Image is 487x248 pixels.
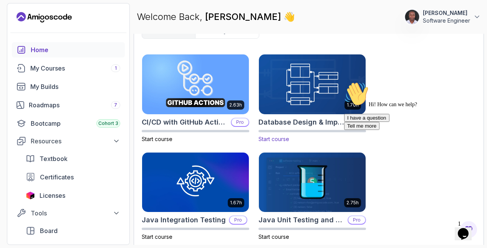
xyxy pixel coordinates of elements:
[30,82,120,91] div: My Builds
[137,11,295,23] p: Welcome Back,
[230,216,247,224] p: Pro
[229,102,242,108] p: 2.63h
[3,43,38,51] button: Tell me more
[258,215,345,225] h2: Java Unit Testing and TDD
[142,136,172,142] span: Start course
[455,217,479,240] iframe: chat widget
[114,102,117,108] span: 7
[3,3,28,28] img: :wave:
[283,11,295,23] span: 👋
[259,153,366,212] img: Java Unit Testing and TDD card
[348,216,365,224] p: Pro
[12,134,125,148] button: Resources
[12,97,125,113] a: roadmaps
[423,17,470,25] p: Software Engineer
[258,136,289,142] span: Start course
[404,9,481,25] button: user profile image[PERSON_NAME]Software Engineer
[405,10,419,24] img: user profile image
[40,226,58,235] span: Board
[142,215,226,225] h2: Java Integration Testing
[423,9,470,17] p: [PERSON_NAME]
[142,117,228,128] h2: CI/CD with GitHub Actions
[115,65,117,71] span: 1
[258,117,345,128] h2: Database Design & Implementation
[12,206,125,220] button: Tools
[205,11,283,22] span: [PERSON_NAME]
[142,233,172,240] span: Start course
[31,209,120,218] div: Tools
[256,53,368,115] img: Database Design & Implementation card
[258,152,366,241] a: Java Unit Testing and TDD card2.75hJava Unit Testing and TDDProStart course
[30,64,120,73] div: My Courses
[258,54,366,143] a: Database Design & Implementation card1.70hDatabase Design & ImplementationProStart course
[232,118,248,126] p: Pro
[3,35,48,43] button: I have a question
[29,100,120,110] div: Roadmaps
[12,116,125,131] a: bootcamp
[142,152,249,241] a: Java Integration Testing card1.67hJava Integration TestingProStart course
[21,223,125,238] a: board
[26,192,35,199] img: jetbrains icon
[17,11,72,23] a: Landing page
[40,172,74,182] span: Certificates
[21,188,125,203] a: licenses
[40,191,65,200] span: Licenses
[3,3,141,51] div: 👋Hi! How can we help?I have a questionTell me more
[40,154,68,163] span: Textbook
[142,153,249,212] img: Java Integration Testing card
[258,233,289,240] span: Start course
[12,42,125,57] a: home
[21,169,125,185] a: certificates
[3,23,76,29] span: Hi! How can we help?
[12,79,125,94] a: builds
[230,200,242,206] p: 1.67h
[341,79,479,214] iframe: chat widget
[98,120,118,126] span: Cohort 3
[142,54,249,143] a: CI/CD with GitHub Actions card2.63hCI/CD with GitHub ActionsProStart course
[31,45,120,54] div: Home
[31,136,120,146] div: Resources
[21,151,125,166] a: textbook
[31,119,120,128] div: Bootcamp
[142,54,249,114] img: CI/CD with GitHub Actions card
[12,61,125,76] a: courses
